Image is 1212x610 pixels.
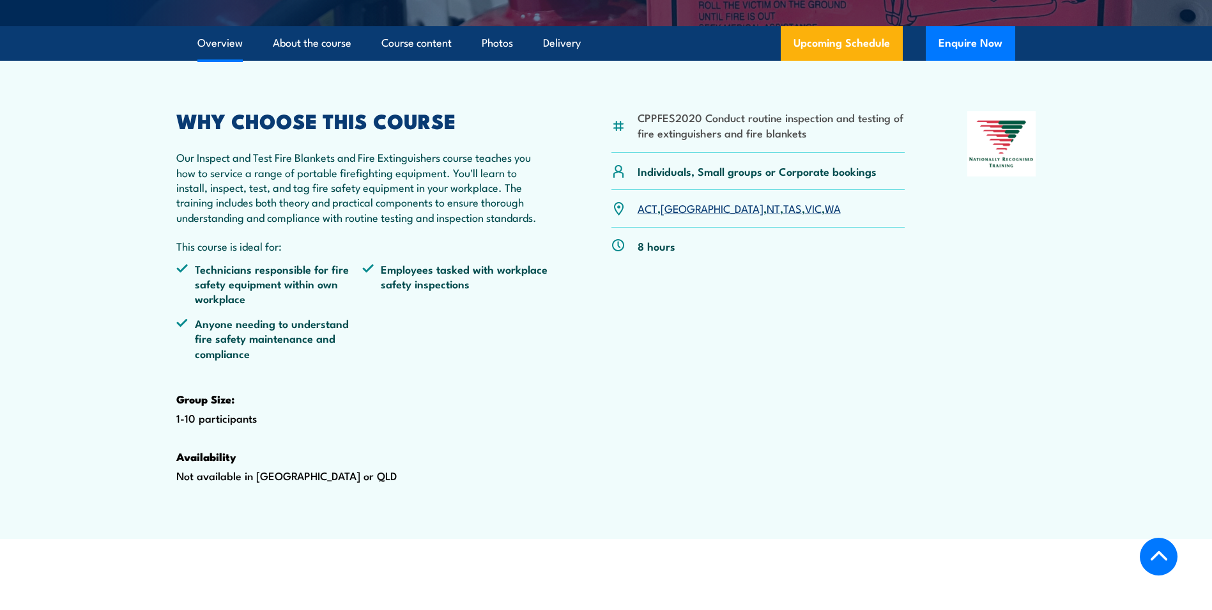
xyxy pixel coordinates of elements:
a: [GEOGRAPHIC_DATA] [661,200,763,215]
p: Our Inspect and Test Fire Blankets and Fire Extinguishers course teaches you how to service a ran... [176,150,549,224]
a: Overview [197,26,243,60]
p: Individuals, Small groups or Corporate bookings [638,164,877,178]
p: This course is ideal for: [176,239,549,253]
li: CPPFES2020 Conduct routine inspection and testing of fire extinguishers and fire blankets [638,110,905,140]
strong: Availability [176,448,236,465]
a: Course content [381,26,452,60]
a: Photos [482,26,513,60]
li: Technicians responsible for fire safety equipment within own workplace [176,262,363,306]
a: VIC [805,200,822,215]
li: Anyone needing to understand fire safety maintenance and compliance [176,316,363,361]
a: Delivery [543,26,581,60]
h2: WHY CHOOSE THIS COURSE [176,111,549,129]
a: About the course [273,26,351,60]
p: 8 hours [638,239,675,253]
button: Enquire Now [926,26,1015,61]
p: , , , , , [638,201,841,215]
a: ACT [638,200,657,215]
a: WA [825,200,841,215]
a: NT [767,200,780,215]
strong: Group Size: [176,391,234,407]
a: TAS [783,200,802,215]
a: Upcoming Schedule [781,26,903,61]
div: 1-10 participants Not available in [GEOGRAPHIC_DATA] or QLD [176,111,549,524]
img: Nationally Recognised Training logo. [967,111,1036,176]
li: Employees tasked with workplace safety inspections [362,262,549,306]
